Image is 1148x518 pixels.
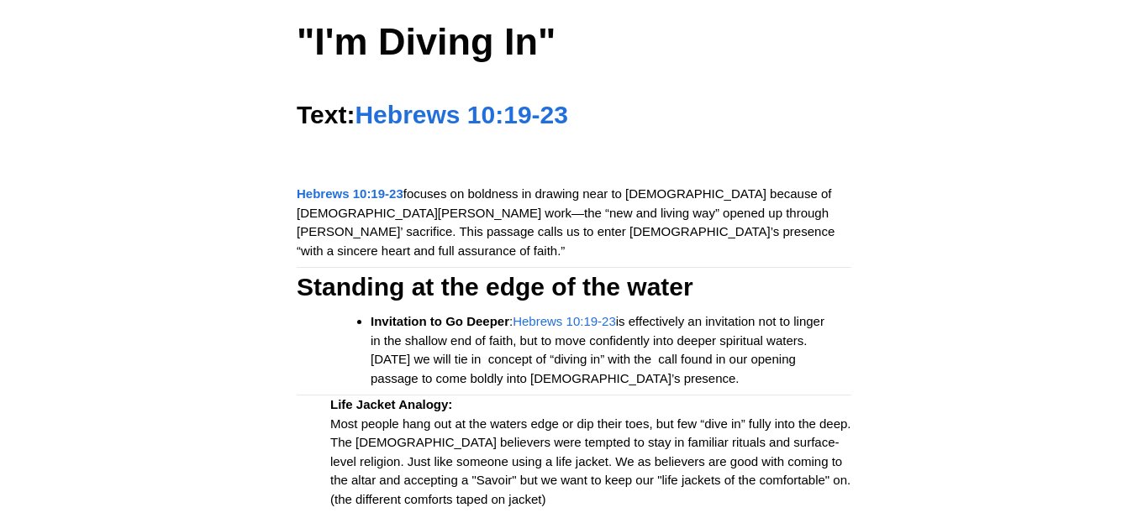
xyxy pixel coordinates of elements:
[371,314,509,328] strong: Invitation to Go Deeper
[297,20,556,63] span: "I'm Diving In"
[355,101,567,128] a: Hebrews 10:19-23
[297,186,403,201] a: Hebrews 10:19-23
[1064,434,1128,498] iframe: Drift Widget Chat Controller
[509,314,513,328] span: :
[297,186,838,258] span: focuses on boldness in drawing near to [DEMOGRAPHIC_DATA] because of [DEMOGRAPHIC_DATA][PERSON_NA...
[330,397,452,411] strong: Life Jacket Analogy:
[330,416,854,506] span: Most people hang out at the waters edge or dip their toes, but few “dive in” fully into the deep....
[297,101,355,128] span: Text:
[297,273,693,301] span: Standing at the edge of the water
[371,314,828,385] span: is effectively an invitation not to linger in the shallow end of faith, but to move confidently i...
[513,314,616,328] a: Hebrews 10:19-23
